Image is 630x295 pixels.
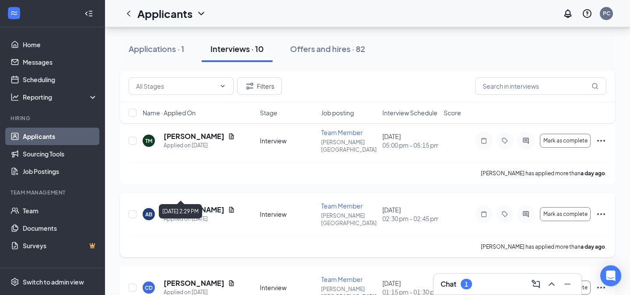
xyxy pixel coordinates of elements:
svg: ChevronDown [219,83,226,90]
p: [PERSON_NAME] has applied more than . [481,243,606,250]
svg: Ellipses [596,209,606,219]
button: Mark as complete [540,207,591,221]
h5: [PERSON_NAME] [164,278,224,288]
h3: Chat [441,279,456,289]
button: Filter Filters [237,77,282,95]
span: Job posting [321,108,354,117]
a: Home [23,36,98,53]
div: AB [145,211,152,218]
svg: Tag [500,137,510,144]
a: SurveysCrown [23,237,98,254]
div: Interview [260,136,316,145]
svg: Document [228,280,235,287]
span: 02:30 pm - 02:45 pm [382,214,438,223]
div: Open Intercom Messenger [600,265,621,286]
svg: Ellipses [596,282,606,293]
svg: MagnifyingGlass [591,83,598,90]
div: Interview [260,283,316,292]
div: CD [145,284,153,292]
a: Applicants [23,128,98,145]
div: Team Management [10,189,96,196]
svg: ActiveChat [521,211,531,218]
button: Mark as complete [540,134,591,148]
input: All Stages [136,81,216,91]
h1: Applicants [137,6,192,21]
a: Job Postings [23,163,98,180]
a: Messages [23,53,98,71]
svg: Note [479,137,489,144]
button: Minimize [560,277,574,291]
svg: Document [228,133,235,140]
div: [DATE] 2:29 PM [159,204,202,219]
span: Team Member [321,128,363,136]
span: 05:00 pm - 05:15 pm [382,141,438,149]
div: Applied on [DATE] [164,141,235,150]
span: Stage [260,108,277,117]
svg: Tag [500,211,510,218]
span: Mark as complete [543,211,588,217]
div: TM [145,137,152,145]
input: Search in interviews [475,77,606,95]
div: [DATE] [382,205,438,223]
b: a day ago [581,170,605,177]
div: PC [603,10,610,17]
svg: Settings [10,278,19,286]
svg: Ellipses [596,135,606,146]
div: Reporting [23,93,98,101]
span: Score [444,108,461,117]
svg: Document [228,206,235,213]
svg: Minimize [562,279,573,289]
span: Team Member [321,202,363,210]
div: 1 [465,281,468,288]
svg: QuestionInfo [582,8,592,19]
svg: ChevronDown [196,8,206,19]
span: Name · Applied On [143,108,196,117]
svg: ComposeMessage [531,279,541,289]
svg: ActiveChat [521,137,531,144]
svg: Filter [245,81,255,91]
svg: WorkstreamLogo [10,9,18,17]
div: Applications · 1 [129,43,184,54]
a: Scheduling [23,71,98,88]
a: Team [23,202,98,219]
svg: Note [479,211,489,218]
h5: [PERSON_NAME] [164,132,224,141]
div: Offers and hires · 82 [290,43,365,54]
svg: Collapse [84,9,93,18]
div: [DATE] [382,132,438,149]
span: Team Member [321,275,363,283]
div: Switch to admin view [23,278,84,286]
a: Sourcing Tools [23,145,98,163]
div: Interview [260,210,316,219]
p: [PERSON_NAME][GEOGRAPHIC_DATA] [321,139,377,153]
div: Applied on [DATE] [164,215,235,223]
button: ChevronUp [545,277,559,291]
span: Interview Schedule [382,108,437,117]
svg: Analysis [10,93,19,101]
button: ComposeMessage [529,277,543,291]
svg: ChevronUp [546,279,557,289]
b: a day ago [581,243,605,250]
svg: ChevronLeft [123,8,134,19]
p: [PERSON_NAME] has applied more than . [481,170,606,177]
svg: Notifications [563,8,573,19]
div: Hiring [10,115,96,122]
div: Interviews · 10 [210,43,264,54]
a: Documents [23,219,98,237]
p: [PERSON_NAME][GEOGRAPHIC_DATA] [321,212,377,227]
span: Mark as complete [543,138,588,144]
